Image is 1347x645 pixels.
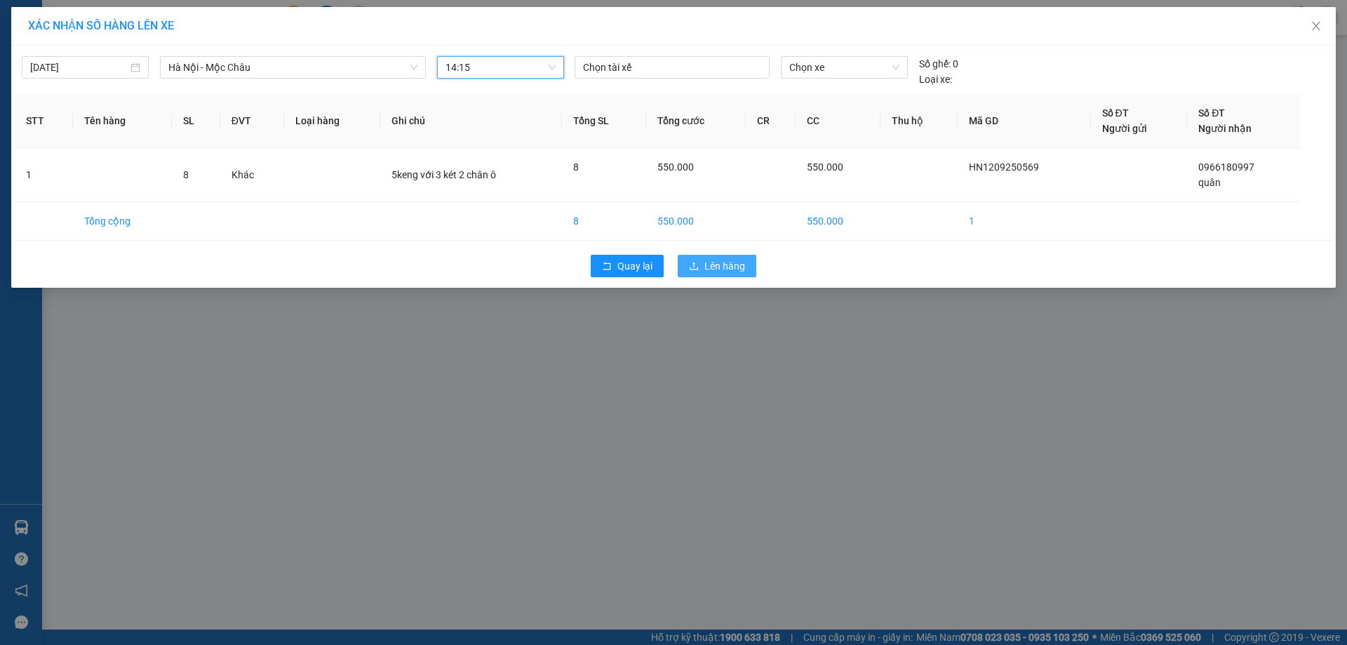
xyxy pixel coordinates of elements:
[183,169,189,180] span: 8
[380,94,563,148] th: Ghi chú
[746,94,796,148] th: CR
[689,261,699,272] span: upload
[657,161,694,173] span: 550.000
[796,94,880,148] th: CC
[15,94,73,148] th: STT
[880,94,958,148] th: Thu hộ
[646,94,746,148] th: Tổng cước
[789,57,899,78] span: Chọn xe
[1198,107,1225,119] span: Số ĐT
[73,94,172,148] th: Tên hàng
[1102,107,1129,119] span: Số ĐT
[1198,123,1252,134] span: Người nhận
[958,94,1090,148] th: Mã GD
[573,161,579,173] span: 8
[807,161,843,173] span: 550.000
[1296,7,1336,46] button: Close
[1198,177,1221,188] span: quân
[220,148,285,202] td: Khác
[796,202,880,241] td: 550.000
[919,72,952,87] span: Loại xe:
[284,94,380,148] th: Loại hàng
[28,19,174,32] span: XÁC NHẬN SỐ HÀNG LÊN XE
[969,161,1039,173] span: HN1209250569
[562,94,645,148] th: Tổng SL
[73,202,172,241] td: Tổng cộng
[1311,20,1322,32] span: close
[445,57,556,78] span: 14:15
[617,258,652,274] span: Quay lại
[562,202,645,241] td: 8
[172,94,220,148] th: SL
[704,258,745,274] span: Lên hàng
[678,255,756,277] button: uploadLên hàng
[15,148,73,202] td: 1
[220,94,285,148] th: ĐVT
[919,56,951,72] span: Số ghế:
[391,169,496,180] span: 5keng với 3 két 2 chân ô
[168,57,417,78] span: Hà Nội - Mộc Châu
[30,60,128,75] input: 12/09/2025
[646,202,746,241] td: 550.000
[591,255,664,277] button: rollbackQuay lại
[958,202,1090,241] td: 1
[1198,161,1254,173] span: 0966180997
[602,261,612,272] span: rollback
[1102,123,1147,134] span: Người gửi
[919,56,958,72] div: 0
[410,63,418,72] span: down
